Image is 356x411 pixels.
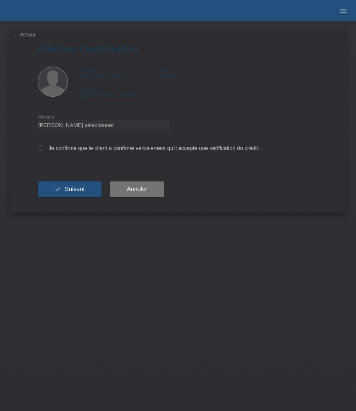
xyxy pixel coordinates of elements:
[13,31,36,38] a: ← Retour
[80,67,96,72] span: Prénom
[339,7,348,15] i: menu
[65,186,85,192] span: Suivant
[80,86,101,91] span: Nationalité
[127,186,147,192] span: Annuler
[38,44,319,54] h1: Effectuer l’autorisation
[55,186,61,192] i: check
[159,67,239,79] div: Wasser
[335,8,352,13] a: menu
[159,67,169,72] span: Nom
[38,181,102,197] button: check Suivant
[80,67,159,79] div: [PERSON_NAME]
[110,181,164,197] button: Annuler
[38,145,260,151] label: Je confirme que le client a confirmé verbalement qu'il accepte une vérification du crédit.
[80,85,159,98] div: [GEOGRAPHIC_DATA]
